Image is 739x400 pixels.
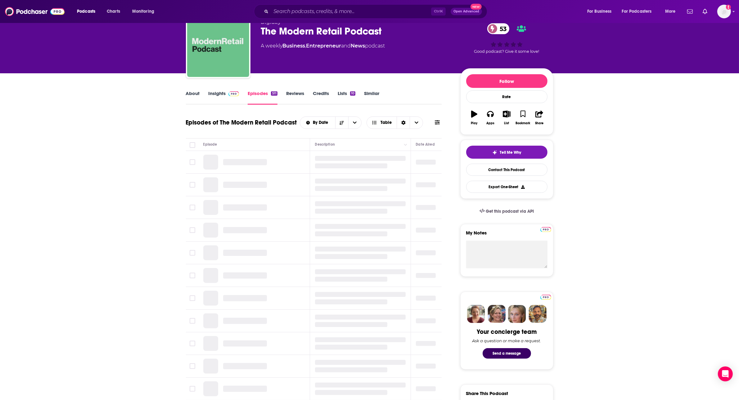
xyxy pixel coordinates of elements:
[190,295,195,301] span: Toggle select row
[187,15,249,77] img: The Modern Retail Podcast
[717,5,731,18] span: Logged in as meaghankoppel
[190,273,195,278] span: Toggle select row
[475,204,539,219] a: Get this podcast via API
[466,74,547,88] button: Follow
[190,182,195,188] span: Toggle select row
[487,23,510,34] a: 53
[498,107,515,129] button: List
[351,43,365,49] a: News
[516,121,530,125] div: Bookmark
[540,295,551,300] img: Podchaser Pro
[500,150,521,155] span: Tell Me Why
[313,90,329,105] a: Credits
[77,7,95,16] span: Podcasts
[5,6,65,17] img: Podchaser - Follow, Share and Rate Podcasts
[492,150,497,155] img: tell me why sparkle
[618,7,661,16] button: open menu
[73,7,103,16] button: open menu
[529,305,547,323] img: Jon Profile
[190,341,195,346] span: Toggle select row
[128,7,162,16] button: open menu
[186,119,297,126] h1: Episodes of The Modern Retail Podcast
[540,226,551,232] a: Pro website
[474,49,539,54] span: Good podcast? Give it some love!
[283,43,305,49] a: Business
[718,366,733,381] div: Open Intercom Messenger
[300,116,362,129] h2: Choose List sort
[300,120,335,125] button: open menu
[587,7,612,16] span: For Business
[350,91,355,96] div: 10
[504,121,509,125] div: List
[416,141,435,148] div: Date Aired
[726,5,731,10] svg: Add a profile image
[466,390,508,396] h3: Share This Podcast
[717,5,731,18] img: User Profile
[190,386,195,392] span: Toggle select row
[271,91,277,96] div: 511
[335,117,348,129] button: Sort Direction
[402,141,409,148] button: Column Actions
[190,227,195,233] span: Toggle select row
[486,121,494,125] div: Apps
[451,8,482,15] button: Open AdvancedNew
[460,19,553,58] div: 53Good podcast? Give it some love!
[431,7,446,16] span: Ctrl K
[132,7,154,16] span: Monitoring
[248,90,277,105] a: Episodes511
[622,7,652,16] span: For Podcasters
[466,107,482,129] button: Play
[535,121,543,125] div: Share
[472,338,541,343] div: Ask a question or make a request.
[482,107,498,129] button: Apps
[466,164,547,176] a: Contact This Podcast
[466,146,547,159] button: tell me why sparkleTell Me Why
[261,42,385,50] div: A weekly podcast
[471,4,482,10] span: New
[190,250,195,256] span: Toggle select row
[397,117,410,129] div: Sort Direction
[271,7,431,16] input: Search podcasts, credits, & more...
[364,90,379,105] a: Similar
[286,90,304,105] a: Reviews
[381,120,392,125] span: Table
[103,7,124,16] a: Charts
[515,107,531,129] button: Bookmark
[338,90,355,105] a: Lists10
[348,117,361,129] button: open menu
[493,23,510,34] span: 53
[313,120,330,125] span: By Date
[471,121,477,125] div: Play
[190,205,195,210] span: Toggle select row
[186,90,200,105] a: About
[453,10,479,13] span: Open Advanced
[466,90,547,103] div: Rate
[190,318,195,324] span: Toggle select row
[367,116,423,129] button: Choose View
[228,91,239,96] img: Podchaser Pro
[107,7,120,16] span: Charts
[466,230,547,241] label: My Notes
[315,141,335,148] div: Description
[540,227,551,232] img: Podchaser Pro
[531,107,547,129] button: Share
[203,141,217,148] div: Episode
[661,7,683,16] button: open menu
[466,181,547,193] button: Export One-Sheet
[685,6,695,17] a: Show notifications dropdown
[190,363,195,369] span: Toggle select row
[477,328,537,336] div: Your concierge team
[467,305,485,323] img: Sydney Profile
[483,348,531,359] button: Send a message
[540,294,551,300] a: Pro website
[665,7,676,16] span: More
[508,305,526,323] img: Jules Profile
[209,90,239,105] a: InsightsPodchaser Pro
[341,43,351,49] span: and
[260,4,493,19] div: Search podcasts, credits, & more...
[717,5,731,18] button: Show profile menu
